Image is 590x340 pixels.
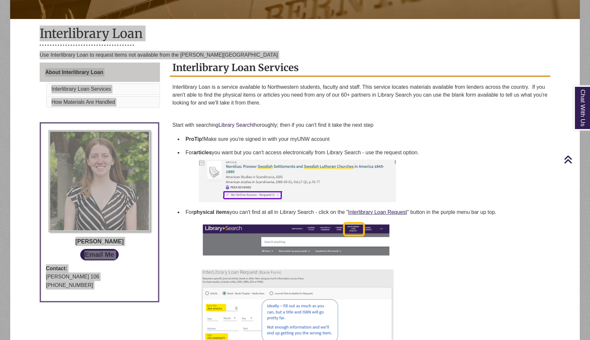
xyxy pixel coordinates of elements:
[40,63,160,109] div: Guide Page Menu
[49,130,150,232] img: Profile Photo
[183,146,548,160] li: For you want but you can't access electronically from Library Search - use the request option.
[172,121,548,129] p: Start with searching thoroughly; then if you can't find it take the next step
[51,99,115,105] a: How Materials Are Handled
[348,209,407,215] a: Interlibrary Loan Request
[40,26,550,43] h1: Interlibrary Loan
[193,209,229,215] strong: physical items
[564,155,588,164] a: Back to Top
[183,205,548,219] li: For you can't find at all in Library Search - click on the " " button in the purple menu bar up top.
[183,132,548,146] li: Make sure you're signed in with your myUNW account
[46,273,153,281] div: [PERSON_NAME] 106
[46,237,153,246] div: [PERSON_NAME]
[46,264,153,273] strong: Contact:
[45,69,103,75] span: About Interlibrary Loan
[172,83,548,107] p: Interlibrary Loan is a service available to Northwestern students, faculty and staff. This servic...
[51,86,111,92] a: Interlibrary Loan Services
[46,130,153,246] a: Profile Photo [PERSON_NAME]
[40,52,278,58] span: Use Interlibrary Loan to request items not available from the [PERSON_NAME][GEOGRAPHIC_DATA]
[170,59,550,77] h2: Interlibrary Loan Services
[219,122,253,128] a: Library Search
[80,249,119,260] a: Email Me
[40,63,160,82] a: About Interlibrary Loan
[46,281,153,290] div: [PHONE_NUMBER]
[193,150,212,155] strong: articles
[186,136,204,142] strong: ProTip!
